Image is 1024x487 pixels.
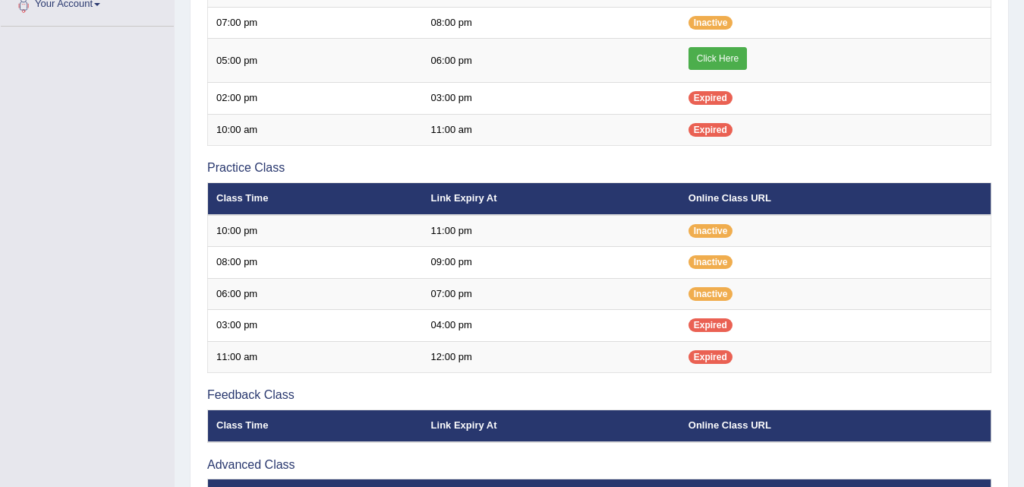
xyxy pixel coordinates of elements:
[688,47,747,70] a: Click Here
[208,114,423,146] td: 10:00 am
[207,458,991,472] h3: Advanced Class
[688,287,733,301] span: Inactive
[688,350,733,364] span: Expired
[208,341,423,373] td: 11:00 am
[423,83,680,115] td: 03:00 pm
[688,318,733,332] span: Expired
[423,410,680,442] th: Link Expiry At
[207,161,991,175] h3: Practice Class
[423,278,680,310] td: 07:00 pm
[423,183,680,215] th: Link Expiry At
[688,255,733,269] span: Inactive
[680,410,991,442] th: Online Class URL
[423,341,680,373] td: 12:00 pm
[207,388,991,402] h3: Feedback Class
[688,91,733,105] span: Expired
[688,123,733,137] span: Expired
[208,247,423,279] td: 08:00 pm
[208,83,423,115] td: 02:00 pm
[208,215,423,247] td: 10:00 pm
[208,183,423,215] th: Class Time
[208,310,423,342] td: 03:00 pm
[688,224,733,238] span: Inactive
[423,247,680,279] td: 09:00 pm
[208,410,423,442] th: Class Time
[423,215,680,247] td: 11:00 pm
[208,39,423,83] td: 05:00 pm
[208,7,423,39] td: 07:00 pm
[423,114,680,146] td: 11:00 am
[688,16,733,30] span: Inactive
[423,310,680,342] td: 04:00 pm
[680,183,991,215] th: Online Class URL
[208,278,423,310] td: 06:00 pm
[423,7,680,39] td: 08:00 pm
[423,39,680,83] td: 06:00 pm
